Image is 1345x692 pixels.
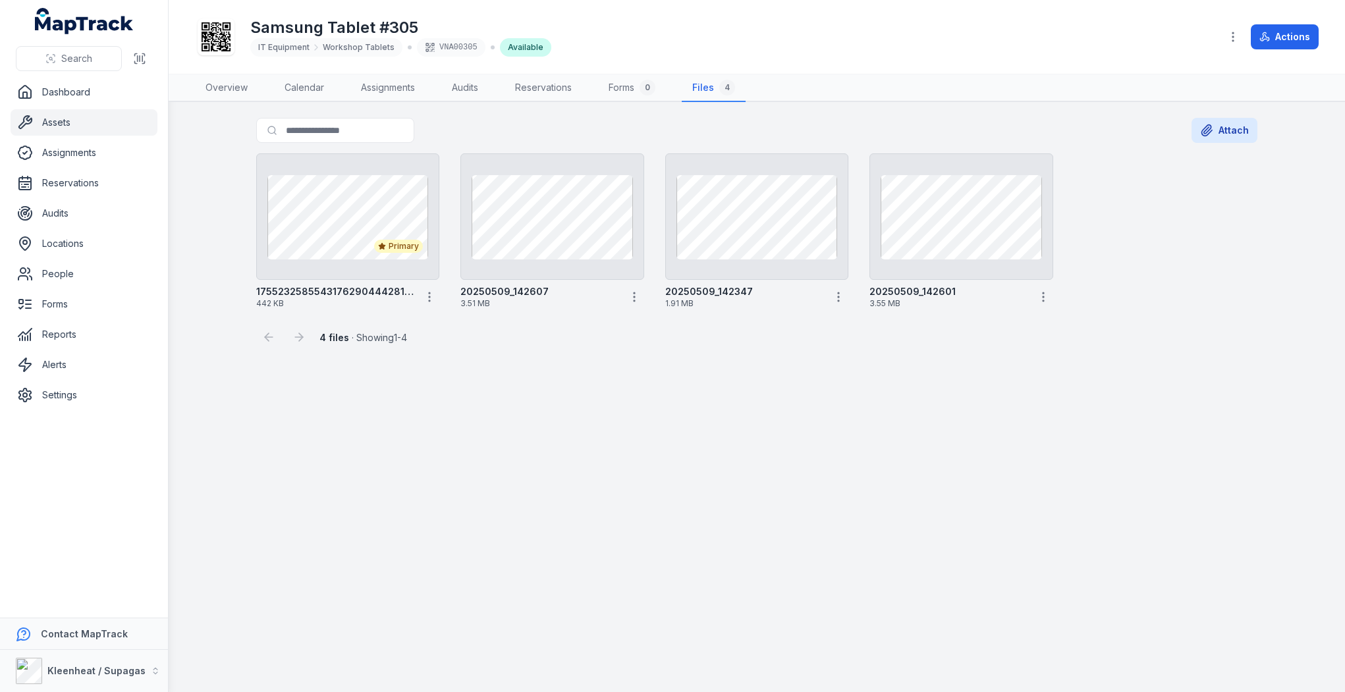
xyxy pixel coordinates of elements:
[35,8,134,34] a: MapTrack
[640,80,655,95] div: 0
[505,74,582,102] a: Reservations
[1251,24,1319,49] button: Actions
[319,332,407,343] span: · Showing 1 - 4
[323,42,395,53] span: Workshop Tablets
[665,285,753,298] strong: 20250509_142347
[11,170,157,196] a: Reservations
[61,52,92,65] span: Search
[47,665,146,676] strong: Kleenheat / Supagas
[11,321,157,348] a: Reports
[11,200,157,226] a: Audits
[350,74,425,102] a: Assignments
[374,240,423,253] div: Primary
[500,38,551,57] div: Available
[869,298,1028,309] span: 3.55 MB
[682,74,746,102] a: Files4
[258,42,310,53] span: IT Equipment
[11,109,157,136] a: Assets
[41,628,128,639] strong: Contact MapTrack
[274,74,335,102] a: Calendar
[11,382,157,408] a: Settings
[665,298,823,309] span: 1.91 MB
[869,285,956,298] strong: 20250509_142601
[256,298,414,309] span: 442 KB
[460,285,549,298] strong: 20250509_142607
[441,74,489,102] a: Audits
[11,79,157,105] a: Dashboard
[319,332,349,343] strong: 4 files
[11,352,157,378] a: Alerts
[256,285,414,298] strong: 17552325855431762904442811110577
[1192,118,1257,143] button: Attach
[11,230,157,257] a: Locations
[460,298,618,309] span: 3.51 MB
[598,74,666,102] a: Forms0
[11,140,157,166] a: Assignments
[417,38,485,57] div: VNA00305
[11,261,157,287] a: People
[16,46,122,71] button: Search
[250,17,551,38] h1: Samsung Tablet #305
[195,74,258,102] a: Overview
[11,291,157,317] a: Forms
[719,80,735,95] div: 4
